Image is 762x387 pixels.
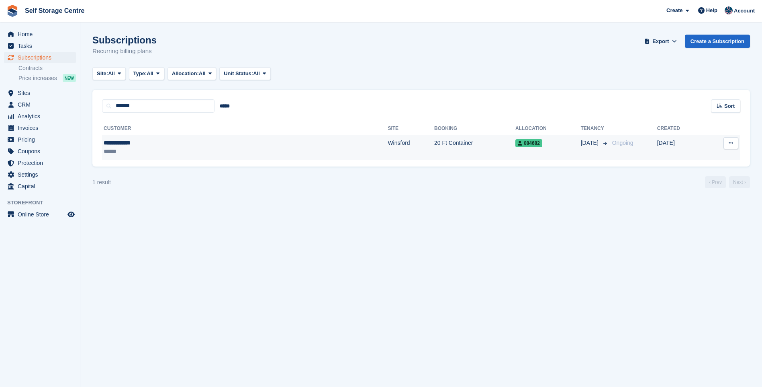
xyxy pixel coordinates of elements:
[18,52,66,63] span: Subscriptions
[219,67,270,80] button: Unit Status: All
[4,169,76,180] a: menu
[168,67,217,80] button: Allocation: All
[612,140,633,146] span: Ongoing
[97,70,108,78] span: Site:
[253,70,260,78] span: All
[652,37,669,45] span: Export
[4,134,76,145] a: menu
[92,47,157,56] p: Recurring billing plans
[18,74,76,82] a: Price increases NEW
[7,199,80,207] span: Storefront
[4,181,76,192] a: menu
[133,70,147,78] span: Type:
[92,35,157,45] h1: Subscriptions
[6,5,18,17] img: stora-icon-8386f47178a22dfd0bd8f6a31ec36ba5ce8667c1dd55bd0f319d3a0aa187defe.svg
[703,176,752,188] nav: Page
[388,135,434,160] td: Winsford
[92,67,126,80] button: Site: All
[4,40,76,51] a: menu
[581,122,609,135] th: Tenancy
[108,70,115,78] span: All
[4,52,76,63] a: menu
[581,139,600,147] span: [DATE]
[18,122,66,134] span: Invoices
[18,181,66,192] span: Capital
[4,99,76,110] a: menu
[705,176,726,188] a: Previous
[434,135,515,160] td: 20 Ft Container
[66,210,76,219] a: Preview store
[63,74,76,82] div: NEW
[666,6,682,14] span: Create
[129,67,164,80] button: Type: All
[18,169,66,180] span: Settings
[388,122,434,135] th: Site
[515,139,542,147] span: 084682
[725,6,733,14] img: Clair Cole
[172,70,199,78] span: Allocation:
[515,122,581,135] th: Allocation
[102,122,388,135] th: Customer
[18,209,66,220] span: Online Store
[22,4,88,17] a: Self Storage Centre
[4,122,76,134] a: menu
[657,135,705,160] td: [DATE]
[706,6,717,14] span: Help
[4,87,76,99] a: menu
[18,157,66,169] span: Protection
[729,176,750,188] a: Next
[734,7,755,15] span: Account
[18,146,66,157] span: Coupons
[18,74,57,82] span: Price increases
[4,146,76,157] a: menu
[685,35,750,48] a: Create a Subscription
[724,102,735,110] span: Sort
[199,70,206,78] span: All
[18,111,66,122] span: Analytics
[18,99,66,110] span: CRM
[18,134,66,145] span: Pricing
[18,40,66,51] span: Tasks
[18,87,66,99] span: Sites
[18,29,66,40] span: Home
[92,178,111,187] div: 1 result
[4,157,76,169] a: menu
[18,64,76,72] a: Contracts
[657,122,705,135] th: Created
[434,122,515,135] th: Booking
[4,209,76,220] a: menu
[4,29,76,40] a: menu
[147,70,153,78] span: All
[4,111,76,122] a: menu
[224,70,253,78] span: Unit Status:
[643,35,678,48] button: Export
